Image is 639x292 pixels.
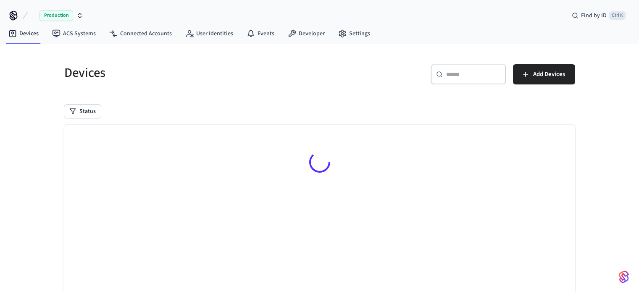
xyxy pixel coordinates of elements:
img: SeamLogoGradient.69752ec5.svg [619,270,629,284]
a: Settings [331,26,377,41]
button: Status [64,105,101,118]
a: ACS Systems [45,26,103,41]
a: Devices [2,26,45,41]
a: Connected Accounts [103,26,179,41]
a: User Identities [179,26,240,41]
button: Add Devices [513,64,575,84]
h5: Devices [64,64,315,82]
span: Ctrl K [609,11,626,20]
a: Developer [281,26,331,41]
span: Add Devices [533,69,565,80]
div: Find by IDCtrl K [565,8,632,23]
span: Find by ID [581,11,607,20]
a: Events [240,26,281,41]
span: Production [39,10,73,21]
